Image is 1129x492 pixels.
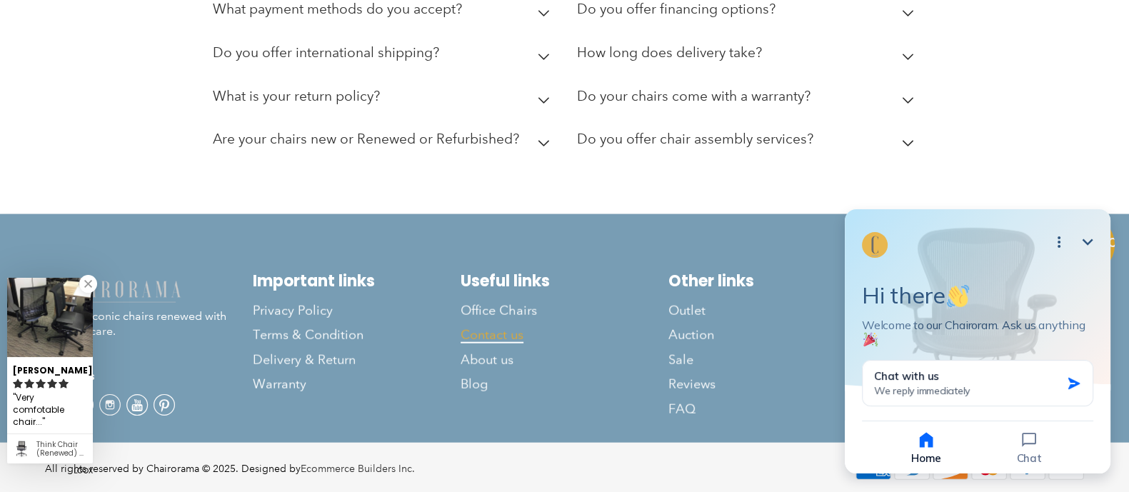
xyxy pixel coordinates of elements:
p: Modern iconic chairs renewed with ultimate care. [45,278,253,339]
span: Auction [668,327,714,343]
h4: Folow us [45,368,253,385]
h2: Useful links [461,271,668,291]
a: Ecommerce Builders Inc. [301,462,415,475]
svg: rating icon full [59,378,69,388]
img: Siobhan C. review of Think Chair (Renewed) | Grey [7,278,93,357]
h2: Are your chairs new or Renewed or Refurbished? [213,131,519,147]
a: Warranty [253,372,461,396]
h2: What is your return policy? [213,88,380,104]
h2: What payment methods do you accept? [213,1,462,17]
summary: How long does delivery take? [577,34,920,78]
svg: rating icon full [13,378,23,388]
span: FAQ [668,401,696,418]
svg: rating icon full [36,378,46,388]
h2: How long does delivery take? [577,44,762,61]
span: Outlet [668,303,706,319]
span: Contact us [461,327,523,343]
summary: What is your return policy? [213,78,556,121]
div: Think Chair (Renewed) | Grey [36,441,87,458]
a: Outlet [668,298,876,323]
div: Very comfotable chair... [13,391,87,430]
iframe: Tidio Chat [826,191,1129,492]
a: Terms & Condition [253,323,461,347]
a: Office Chairs [461,298,668,323]
a: Sale [668,348,876,372]
span: Reviews [668,376,716,393]
a: FAQ [668,397,876,421]
a: Reviews [668,372,876,396]
span: Sale [668,352,693,368]
a: Blog [461,372,668,396]
h2: Do your chairs come with a warranty? [577,88,811,104]
h2: Other links [668,271,876,291]
img: chairorama [45,278,188,303]
a: Delivery & Return [253,348,461,372]
span: Delivery & Return [253,352,356,368]
div: All rights reserved by Chairorama © 2025. Designed by [45,461,415,476]
summary: Do you offer chair assembly services? [577,121,920,164]
summary: Are your chairs new or Renewed or Refurbished? [213,121,556,164]
span: About us [461,352,513,368]
span: Terms & Condition [253,327,363,343]
h2: Important links [253,271,461,291]
span: Blog [461,376,488,393]
svg: rating icon full [24,378,34,388]
h2: Do you offer chair assembly services? [577,131,813,147]
h2: Do you offer international shipping? [213,44,439,61]
span: Privacy Policy [253,303,333,319]
summary: Do your chairs come with a warranty? [577,78,920,121]
svg: rating icon full [47,378,57,388]
a: About us [461,348,668,372]
div: [PERSON_NAME] [13,359,87,377]
h2: Do you offer financing options? [577,1,776,17]
a: Contact us [461,323,668,347]
a: Auction [668,323,876,347]
span: Warranty [253,376,306,393]
summary: Do you offer international shipping? [213,34,556,78]
span: Office Chairs [461,303,537,319]
a: Privacy Policy [253,298,461,323]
